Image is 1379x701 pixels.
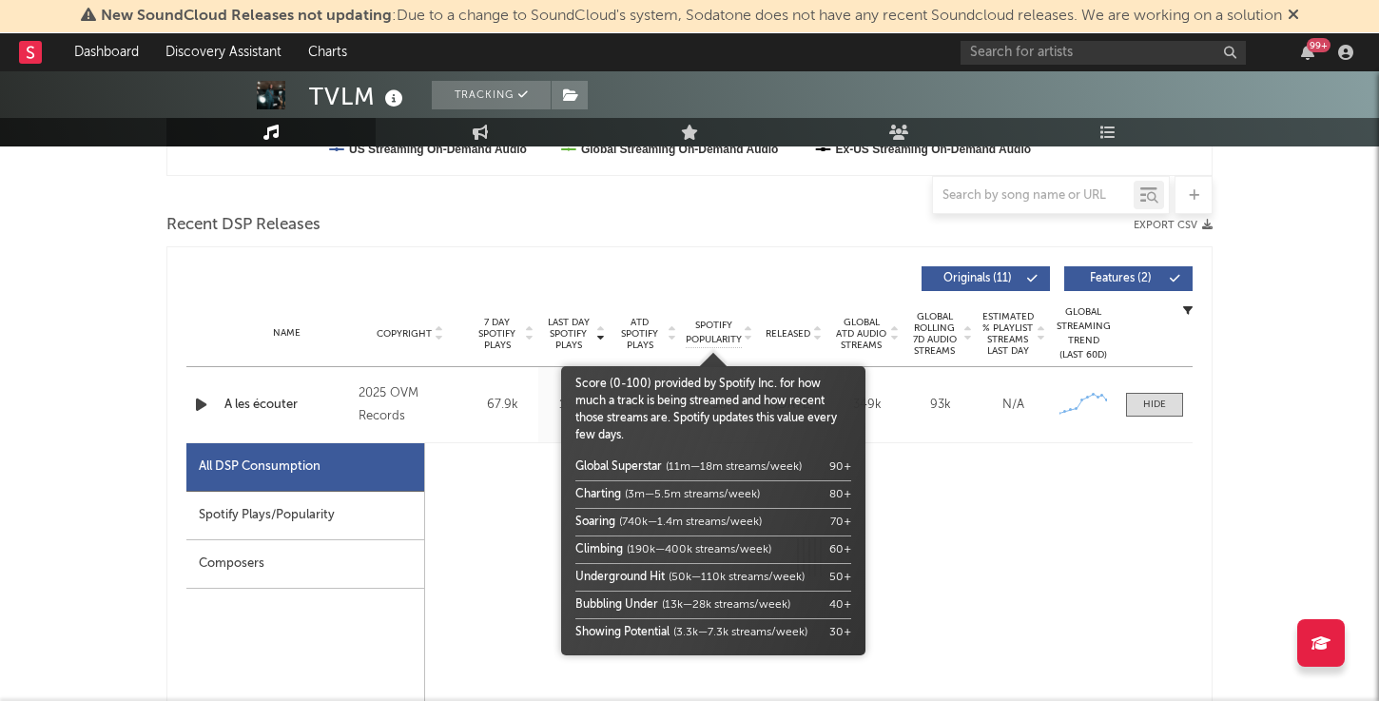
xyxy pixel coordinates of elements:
[836,143,1032,156] text: Ex-US Streaming On-Demand Audio
[627,544,771,555] span: (190k—400k streams/week)
[199,456,320,478] div: All DSP Consumption
[349,143,527,156] text: US Streaming On-Demand Audio
[101,9,1282,24] span: : Due to a change to SoundCloud's system, Sodatone does not have any recent Soundcloud releases. ...
[575,572,665,583] span: Underground Hit
[829,541,851,558] div: 60 +
[295,33,360,71] a: Charts
[377,328,432,340] span: Copyright
[186,492,424,540] div: Spotify Plays/Popularity
[829,624,851,641] div: 30 +
[575,544,623,555] span: Climbing
[1064,266,1193,291] button: Features(2)
[908,311,961,357] span: Global Rolling 7D Audio Streams
[575,376,851,646] div: Score (0-100) provided by Spotify Inc. for how much a track is being streamed and how recent thos...
[922,266,1050,291] button: Originals(11)
[1288,9,1299,24] span: Dismiss
[934,273,1021,284] span: Originals ( 11 )
[575,461,662,473] span: Global Superstar
[1301,45,1314,60] button: 99+
[625,489,760,500] span: (3m—5.5m streams/week)
[186,540,424,589] div: Composers
[961,41,1246,65] input: Search for artists
[1077,273,1164,284] span: Features ( 2 )
[543,396,605,415] div: 10.9k
[359,382,462,428] div: 2025 OVM Records
[432,81,551,109] button: Tracking
[669,572,805,583] span: (50k—110k streams/week)
[666,461,802,473] span: (11m—18m streams/week)
[981,311,1034,357] span: Estimated % Playlist Streams Last Day
[166,214,320,237] span: Recent DSP Releases
[662,599,790,611] span: (13k—28k streams/week)
[1055,305,1112,362] div: Global Streaming Trend (Last 60D)
[829,458,851,476] div: 90 +
[575,627,670,638] span: Showing Potential
[186,443,424,492] div: All DSP Consumption
[472,317,522,351] span: 7 Day Spotify Plays
[472,396,534,415] div: 67.9k
[101,9,392,24] span: New SoundCloud Releases not updating
[829,596,851,613] div: 40 +
[829,486,851,503] div: 80 +
[575,599,658,611] span: Bubbling Under
[581,143,779,156] text: Global Streaming On-Demand Audio
[835,396,899,415] div: 349k
[224,326,349,341] div: Name
[614,317,665,351] span: ATD Spotify Plays
[766,328,810,340] span: Released
[981,396,1045,415] div: N/A
[673,627,807,638] span: (3.3k—7.3k streams/week)
[1307,38,1330,52] div: 99 +
[933,188,1134,204] input: Search by song name or URL
[908,396,972,415] div: 93k
[1134,220,1213,231] button: Export CSV
[686,319,742,347] span: Spotify Popularity
[224,396,349,415] a: A les écouter
[61,33,152,71] a: Dashboard
[575,516,615,528] span: Soaring
[575,489,621,500] span: Charting
[835,317,887,351] span: Global ATD Audio Streams
[619,516,762,528] span: (740k—1.4m streams/week)
[829,569,851,586] div: 50 +
[543,317,593,351] span: Last Day Spotify Plays
[830,514,851,531] div: 70 +
[152,33,295,71] a: Discovery Assistant
[309,81,408,112] div: TVLM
